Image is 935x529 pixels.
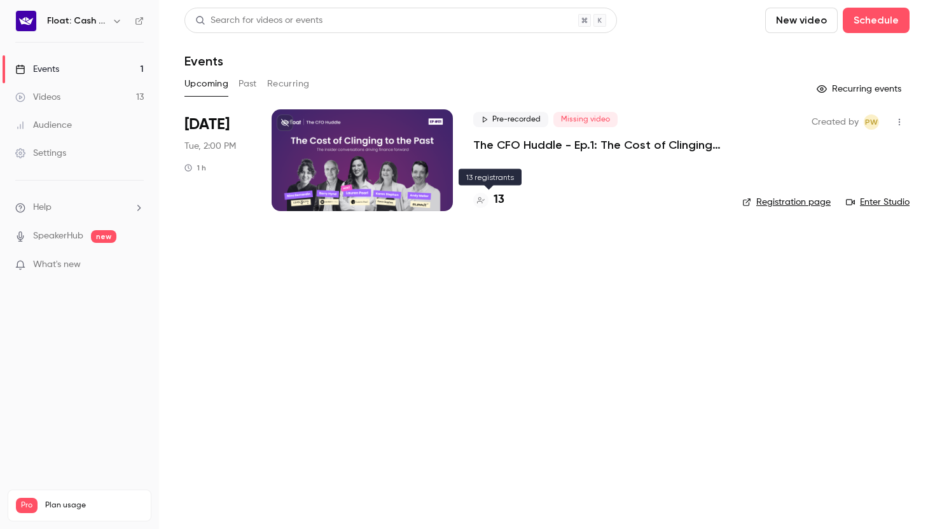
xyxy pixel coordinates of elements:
[473,137,722,153] a: The CFO Huddle - Ep.1: The Cost of Clinging to the Past
[742,196,831,209] a: Registration page
[45,500,143,511] span: Plan usage
[33,258,81,271] span: What's new
[473,191,504,209] a: 13
[16,498,38,513] span: Pro
[15,119,72,132] div: Audience
[184,109,251,211] div: Aug 26 Tue, 2:00 PM (Europe/London)
[267,74,310,94] button: Recurring
[865,114,878,130] span: PW
[91,230,116,243] span: new
[184,74,228,94] button: Upcoming
[846,196,910,209] a: Enter Studio
[47,15,107,27] h6: Float: Cash Flow Intelligence Series
[812,114,859,130] span: Created by
[33,230,83,243] a: SpeakerHub
[16,11,36,31] img: Float: Cash Flow Intelligence Series
[239,74,257,94] button: Past
[494,191,504,209] h4: 13
[15,201,144,214] li: help-dropdown-opener
[553,112,618,127] span: Missing video
[15,63,59,76] div: Events
[184,163,206,173] div: 1 h
[864,114,879,130] span: Polly Wong
[15,147,66,160] div: Settings
[33,201,52,214] span: Help
[184,140,236,153] span: Tue, 2:00 PM
[843,8,910,33] button: Schedule
[473,112,548,127] span: Pre-recorded
[765,8,838,33] button: New video
[184,114,230,135] span: [DATE]
[15,91,60,104] div: Videos
[184,53,223,69] h1: Events
[195,14,322,27] div: Search for videos or events
[811,79,910,99] button: Recurring events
